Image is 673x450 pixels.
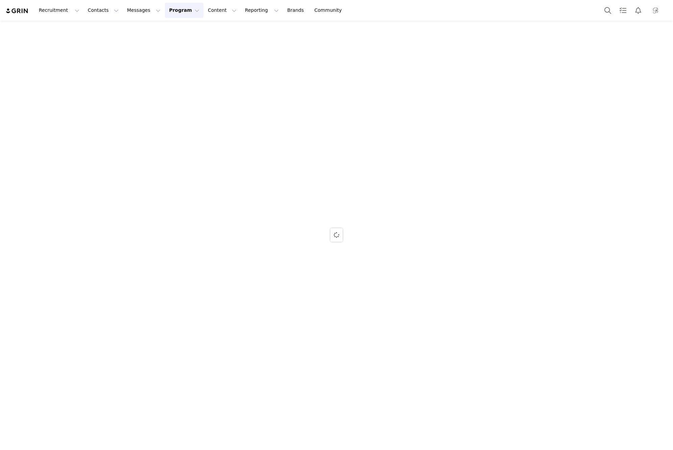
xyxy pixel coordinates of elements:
button: Recruitment [35,3,83,18]
button: Program [165,3,203,18]
button: Content [204,3,241,18]
button: Profile [646,5,668,16]
a: Tasks [616,3,630,18]
a: Community [310,3,349,18]
button: Notifications [631,3,646,18]
button: Search [600,3,615,18]
img: 1e62ec84-dc4b-409e-bd39-9191681ad496.jpg [650,5,661,16]
img: grin logo [5,8,29,14]
a: Brands [283,3,310,18]
button: Messages [123,3,165,18]
button: Contacts [84,3,123,18]
button: Reporting [241,3,283,18]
